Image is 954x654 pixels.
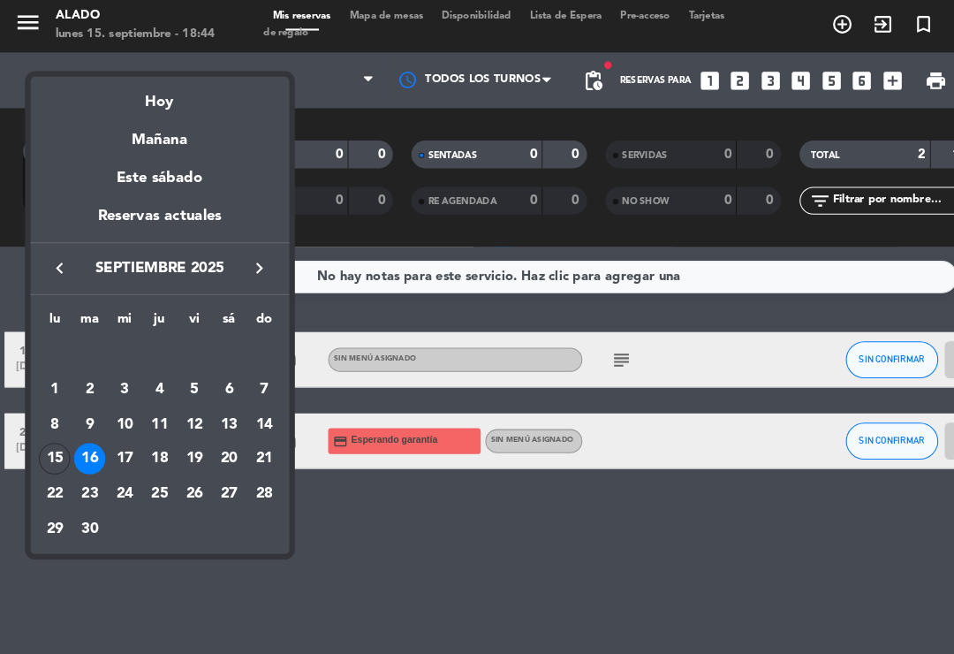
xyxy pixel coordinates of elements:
button: keyboard_arrow_right [232,247,264,270]
td: 8 de septiembre de 2025 [36,392,70,425]
i: keyboard_arrow_right [238,248,259,270]
div: 5 [170,360,201,390]
span: septiembre 2025 [73,247,232,270]
div: 25 [138,460,168,490]
div: 27 [204,460,234,490]
td: 16 de septiembre de 2025 [69,424,102,458]
th: viernes [169,298,202,325]
div: 29 [37,493,67,523]
div: 18 [138,426,168,456]
td: 7 de septiembre de 2025 [236,358,269,392]
td: SEP. [36,324,269,358]
div: 19 [170,426,201,456]
th: martes [69,298,102,325]
div: 30 [71,493,101,523]
th: jueves [136,298,170,325]
td: 17 de septiembre de 2025 [102,424,136,458]
td: 30 de septiembre de 2025 [69,491,102,525]
div: 28 [238,460,268,490]
div: 9 [71,393,101,423]
td: 29 de septiembre de 2025 [36,491,70,525]
td: 6 de septiembre de 2025 [202,358,236,392]
div: 22 [37,460,67,490]
div: 23 [71,460,101,490]
td: 25 de septiembre de 2025 [136,458,170,491]
td: 28 de septiembre de 2025 [236,458,269,491]
div: 11 [138,393,168,423]
td: 10 de septiembre de 2025 [102,392,136,425]
div: 1 [37,360,67,390]
td: 18 de septiembre de 2025 [136,424,170,458]
div: 26 [170,460,201,490]
div: 10 [104,393,134,423]
td: 26 de septiembre de 2025 [169,458,202,491]
div: Reservas actuales [29,198,276,234]
div: 12 [170,393,201,423]
i: keyboard_arrow_left [47,248,68,270]
div: 24 [104,460,134,490]
div: 16 [71,426,101,456]
th: miércoles [102,298,136,325]
div: 15 [37,426,67,456]
div: 6 [204,360,234,390]
button: keyboard_arrow_left [42,247,73,270]
td: 3 de septiembre de 2025 [102,358,136,392]
div: 2 [71,360,101,390]
div: 14 [238,393,268,423]
th: sábado [202,298,236,325]
div: Hoy [29,76,276,112]
td: 9 de septiembre de 2025 [69,392,102,425]
div: Este sábado [29,148,276,198]
td: 4 de septiembre de 2025 [136,358,170,392]
div: 13 [204,393,234,423]
th: lunes [36,298,70,325]
td: 5 de septiembre de 2025 [169,358,202,392]
td: 14 de septiembre de 2025 [236,392,269,425]
td: 2 de septiembre de 2025 [69,358,102,392]
td: 19 de septiembre de 2025 [169,424,202,458]
td: 22 de septiembre de 2025 [36,458,70,491]
div: 3 [104,360,134,390]
div: Mañana [29,112,276,148]
td: 21 de septiembre de 2025 [236,424,269,458]
td: 15 de septiembre de 2025 [36,424,70,458]
div: 7 [238,360,268,390]
td: 23 de septiembre de 2025 [69,458,102,491]
div: 21 [238,426,268,456]
div: 20 [204,426,234,456]
div: 8 [37,393,67,423]
th: domingo [236,298,269,325]
td: 1 de septiembre de 2025 [36,358,70,392]
div: 17 [104,426,134,456]
td: 13 de septiembre de 2025 [202,392,236,425]
td: 24 de septiembre de 2025 [102,458,136,491]
td: 27 de septiembre de 2025 [202,458,236,491]
td: 20 de septiembre de 2025 [202,424,236,458]
div: 4 [138,360,168,390]
td: 11 de septiembre de 2025 [136,392,170,425]
td: 12 de septiembre de 2025 [169,392,202,425]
